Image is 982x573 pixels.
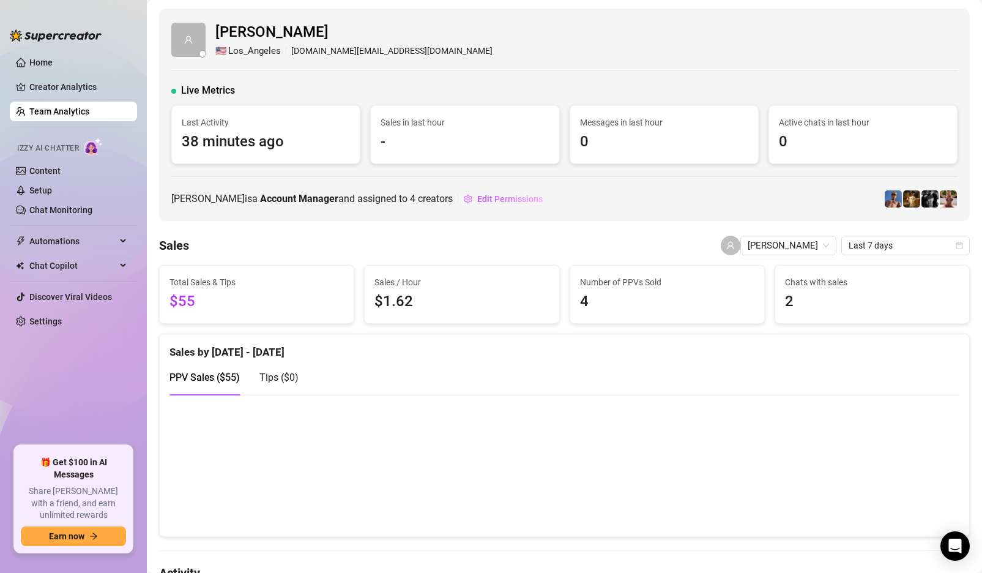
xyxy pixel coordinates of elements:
a: Team Analytics [29,107,89,116]
div: Open Intercom Messenger [940,531,970,561]
span: Edit Permissions [477,194,543,204]
img: AI Chatter [84,138,103,155]
a: Setup [29,185,52,195]
button: Edit Permissions [463,189,543,209]
span: Los_Angeles [228,44,281,59]
a: Creator Analytics [29,77,127,97]
span: thunderbolt [16,236,26,246]
span: $55 [169,290,344,313]
a: Discover Viral Videos [29,292,112,302]
span: 0 [580,130,748,154]
span: Total Sales & Tips [169,275,344,289]
button: Earn nowarrow-right [21,526,126,546]
span: Live Metrics [181,83,235,98]
span: setting [464,195,472,203]
span: Automations [29,231,116,251]
span: arrow-right [89,532,98,541]
span: [PERSON_NAME] is a and assigned to creators [171,191,453,206]
div: [DOMAIN_NAME][EMAIL_ADDRESS][DOMAIN_NAME] [215,44,493,59]
span: Number of PPVs Sold [580,275,754,289]
span: 0 [779,130,947,154]
span: Carlos Pineda [748,236,829,255]
span: Last 7 days [849,236,962,255]
span: PPV Sales ( $55 ) [169,372,240,383]
span: Chat Copilot [29,256,116,275]
b: Account Manager [260,193,338,204]
a: Content [29,166,61,176]
span: Share [PERSON_NAME] with a friend, and earn unlimited rewards [21,485,126,522]
span: 🇺🇸 [215,44,227,59]
span: calendar [956,242,963,249]
span: 4 [580,290,754,313]
span: 🎁 Get $100 in AI Messages [21,457,126,481]
span: Earn now [49,531,84,541]
img: logo-BBDzfeDw.svg [10,29,102,42]
span: - [381,130,549,154]
h4: Sales [159,237,189,254]
span: Messages in last hour [580,116,748,129]
span: $1.62 [374,290,549,313]
span: 38 minutes ago [182,130,350,154]
img: Destiny [940,190,957,208]
span: Last Activity [182,116,350,129]
span: Sales in last hour [381,116,549,129]
a: Chat Monitoring [29,205,92,215]
a: Settings [29,316,62,326]
span: user [726,241,735,250]
img: Chat Copilot [16,261,24,270]
span: [PERSON_NAME] [215,21,493,44]
span: Sales / Hour [374,275,549,289]
a: Home [29,58,53,67]
span: Active chats in last hour [779,116,947,129]
span: 2 [785,290,959,313]
span: Tips ( $0 ) [259,372,299,383]
span: 4 [410,193,415,204]
span: Chats with sales [785,275,959,289]
span: user [184,36,193,44]
img: Marvin [903,190,920,208]
div: Sales by [DATE] - [DATE] [169,334,959,361]
img: Dallas [885,190,902,208]
img: Marvin [921,190,939,208]
span: Izzy AI Chatter [17,143,79,154]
